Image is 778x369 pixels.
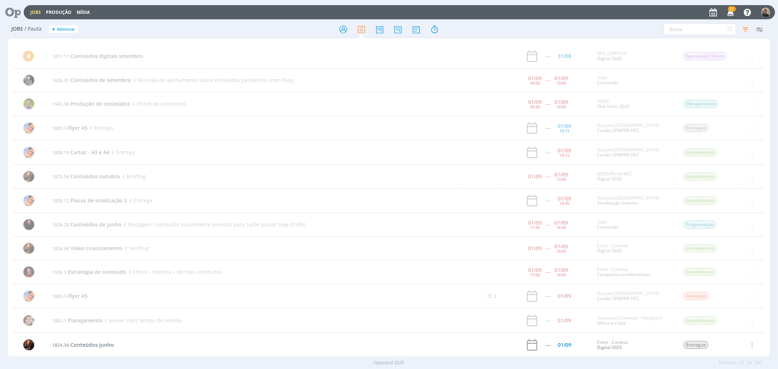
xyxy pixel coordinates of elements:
[70,100,130,107] span: Produção de conteúdos
[493,293,496,300] span: 1
[70,341,114,348] span: Conteúdos junho
[597,99,672,109] div: UNISC
[557,225,566,229] div: 18:00
[52,26,55,33] span: +
[546,100,551,107] span: -----
[597,340,672,350] div: Enlist - Corteva
[557,81,566,85] div: 10:00
[23,219,34,230] img: S
[597,176,622,182] a: Digital 2025
[597,291,672,302] div: Hospital [GEOGRAPHIC_DATA]
[530,81,540,85] div: 09:00
[558,342,571,347] div: 01/09
[546,221,551,228] span: -----
[529,220,542,225] div: 01/09
[546,342,551,347] div: -----
[530,273,540,277] div: 17:00
[23,123,34,133] img: L
[23,51,34,62] div: M
[558,294,571,299] div: 01/09
[684,268,716,276] span: Atendimento
[754,359,762,366] span: 580
[123,245,150,252] span: Verificar
[558,124,571,129] div: 01/09
[560,129,569,133] div: 10:15
[546,268,551,275] span: -----
[597,79,618,86] a: Conteúdo
[557,249,566,253] div: 18:00
[70,245,123,252] span: Vídeo Licenciamento
[530,105,540,109] div: 09:30
[684,292,709,300] span: Alteração
[52,245,123,252] a: 1824.44Vídeo Licenciamento
[52,125,66,131] span: 1800.3
[597,243,672,254] div: Enlist - Corteva
[597,147,672,158] div: Hospital [GEOGRAPHIC_DATA]
[597,171,672,182] div: [PERSON_NAME]
[747,359,752,366] span: de
[555,268,568,273] div: 01/09
[546,77,551,83] span: -----
[52,197,127,204] a: 1895.12Placas de sinalização 2
[52,53,69,59] span: 1817.17
[52,101,69,107] span: 1943.38
[597,344,622,350] a: Digital 2025
[52,53,143,59] a: 1817.17Conteúdos digitais setembro
[739,359,744,366] span: 32
[529,76,542,81] div: 01/09
[77,9,90,15] a: Mídia
[23,195,34,206] img: L
[558,148,571,153] div: 01/09
[719,359,738,366] span: Exibindo
[52,317,102,324] a: 1863.1Planejamento
[70,53,143,59] span: Conteúdos digitais setembro
[684,124,708,132] span: Entregue
[88,124,113,131] span: Entrega
[52,293,66,299] span: 1800.3
[52,221,69,228] span: 1626.28
[557,177,566,181] div: 13:00
[558,196,571,201] div: 01/09
[684,148,716,156] span: Atendimento
[23,243,34,254] img: T
[597,127,639,133] a: Cartão SEMPRE HSC
[23,75,34,86] img: M
[597,200,638,206] a: Sinalização Interna
[23,339,34,350] img: T
[597,55,622,62] a: Digital 2025
[546,294,551,299] div: -----
[23,98,34,109] img: T
[121,221,305,228] span: Postagem ( conteúdo Inicialmente previsto para 16/06 postar hoje 01/09)
[557,105,566,109] div: 10:00
[68,124,88,131] span: Flyer A5
[761,6,771,19] button: R
[109,149,135,156] span: Entrega
[597,220,672,230] div: Sobe
[684,172,716,180] span: Atendimento
[23,267,34,277] img: M
[52,149,109,156] a: 1800.19Cartaz - A3 e A4
[23,171,34,182] img: T
[546,318,551,323] div: -----
[52,124,88,131] a: 1800.3Flyer A5
[761,8,770,17] img: R
[555,100,568,105] div: 01/09
[597,320,626,326] a: Mistura tripla
[546,54,551,59] div: -----
[52,292,88,299] a: 1800.3Flyer A5
[70,221,121,228] span: Conteúdos de junho
[555,220,568,225] div: 01/09
[52,77,131,83] a: 1626.31Conteúdos de setembro
[529,174,542,179] div: 01/09
[558,318,571,323] div: 01/09
[684,341,708,349] span: Entregue
[529,100,542,105] div: 01/09
[52,269,66,275] span: 1936.5
[11,26,23,32] span: Jobs
[597,75,672,86] div: Sobe
[546,150,551,155] div: -----
[597,152,639,158] a: Cartão SEMPRE HSC
[68,292,88,299] span: Flyer A5
[52,268,126,275] a: 1936.5Estratégia de conteúdo
[546,173,551,180] span: -----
